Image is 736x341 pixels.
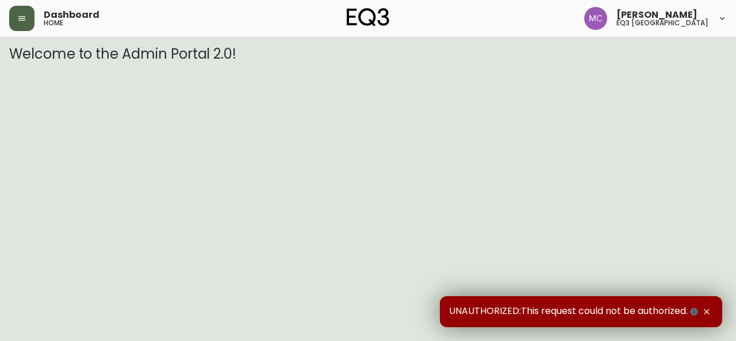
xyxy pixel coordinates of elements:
h3: Welcome to the Admin Portal 2.0! [9,46,727,62]
span: [PERSON_NAME] [616,10,697,20]
span: UNAUTHORIZED:This request could not be authorized. [449,305,700,318]
h5: eq3 [GEOGRAPHIC_DATA] [616,20,708,26]
img: 6dbdb61c5655a9a555815750a11666cc [584,7,607,30]
img: logo [347,8,389,26]
h5: home [44,20,63,26]
span: Dashboard [44,10,99,20]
